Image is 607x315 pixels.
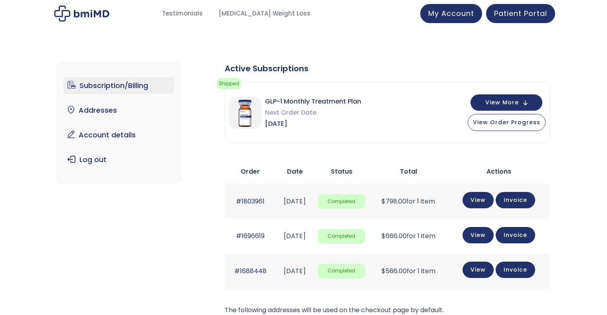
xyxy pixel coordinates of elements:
button: View Order Progress [468,114,546,131]
span: View More [485,100,519,105]
a: Log out [63,151,174,168]
span: 566.00 [382,266,407,276]
span: 666.00 [382,231,407,241]
a: Invoice [496,262,535,278]
span: Completed [318,264,365,278]
a: #1803961 [236,197,265,206]
span: $ [382,231,386,241]
span: My Account [428,8,474,18]
button: View More [471,94,542,111]
a: View [463,227,494,243]
span: Date [287,167,303,176]
span: Actions [486,167,511,176]
a: Testimonials [154,6,211,22]
a: [MEDICAL_DATA] Weight Loss [211,6,318,22]
nav: Account pages [57,63,180,182]
a: Subscription/Billing [63,77,174,94]
td: for 1 item [369,219,448,254]
span: Completed [318,229,365,244]
span: 798.00 [382,197,406,206]
div: Active Subscriptions [225,63,550,74]
a: My Account [420,4,482,23]
a: Patient Portal [486,4,555,23]
span: Patient Portal [494,8,547,18]
a: Account details [63,127,174,143]
a: Invoice [496,192,535,208]
a: View [463,192,494,208]
span: $ [382,197,386,206]
span: Next Order Date [265,107,361,118]
a: Invoice [496,227,535,243]
td: for 1 item [369,184,448,219]
a: View [463,262,494,278]
time: [DATE] [284,197,306,206]
td: for 1 item [369,254,448,288]
span: Shipped [217,78,241,89]
span: Total [400,167,417,176]
a: #1688448 [234,266,267,276]
span: GLP-1 Monthly Treatment Plan [265,96,361,107]
img: My account [54,6,109,22]
span: Order [241,167,260,176]
span: $ [382,266,386,276]
span: [MEDICAL_DATA] Weight Loss [219,9,310,18]
time: [DATE] [284,266,306,276]
a: #1696619 [236,231,265,241]
a: Addresses [63,102,174,119]
span: Status [331,167,352,176]
time: [DATE] [284,231,306,241]
span: View Order Progress [473,118,540,126]
span: Testimonials [162,9,203,18]
span: Completed [318,194,365,209]
span: [DATE] [265,118,361,129]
